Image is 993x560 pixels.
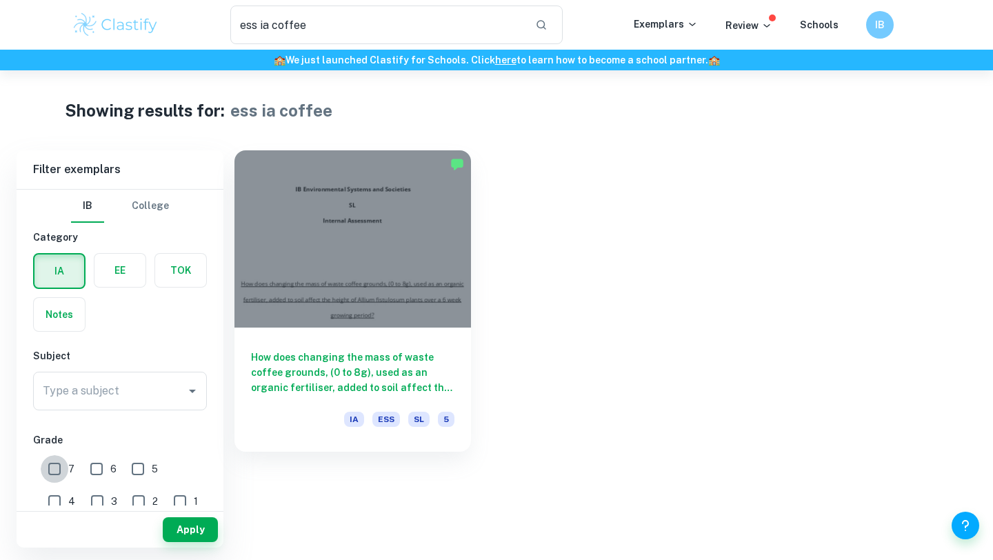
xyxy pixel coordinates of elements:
p: Review [725,18,772,33]
button: IA [34,254,84,288]
button: College [132,190,169,223]
img: Marked [450,157,464,171]
span: SL [408,412,430,427]
a: How does changing the mass of waste coffee grounds, (0 to 8g), used as an organic fertiliser, add... [234,150,471,452]
span: IA [344,412,364,427]
span: 2 [152,494,158,509]
span: 7 [68,461,74,477]
h1: Showing results for: [65,98,225,123]
span: ESS [372,412,400,427]
span: 5 [152,461,158,477]
button: TOK [155,254,206,287]
span: 3 [111,494,117,509]
button: Open [183,381,202,401]
h6: Category [33,230,207,245]
h6: Subject [33,348,207,363]
span: 6 [110,461,117,477]
h6: Grade [33,432,207,448]
button: EE [94,254,146,287]
button: Apply [163,517,218,542]
h6: IB [872,17,888,32]
div: Filter type choice [71,190,169,223]
button: Help and Feedback [952,512,979,539]
span: 1 [194,494,198,509]
h6: Filter exemplars [17,150,223,189]
span: 5 [438,412,454,427]
span: 🏫 [274,54,285,66]
p: Exemplars [634,17,698,32]
h1: ess ia coffee [230,98,332,123]
a: here [495,54,516,66]
h6: How does changing the mass of waste coffee grounds, (0 to 8g), used as an organic fertiliser, add... [251,350,454,395]
button: Notes [34,298,85,331]
input: Search for any exemplars... [230,6,524,44]
span: 4 [68,494,75,509]
h6: We just launched Clastify for Schools. Click to learn how to become a school partner. [3,52,990,68]
span: 🏫 [708,54,720,66]
a: Schools [800,19,839,30]
img: Clastify logo [72,11,159,39]
button: IB [71,190,104,223]
button: IB [866,11,894,39]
